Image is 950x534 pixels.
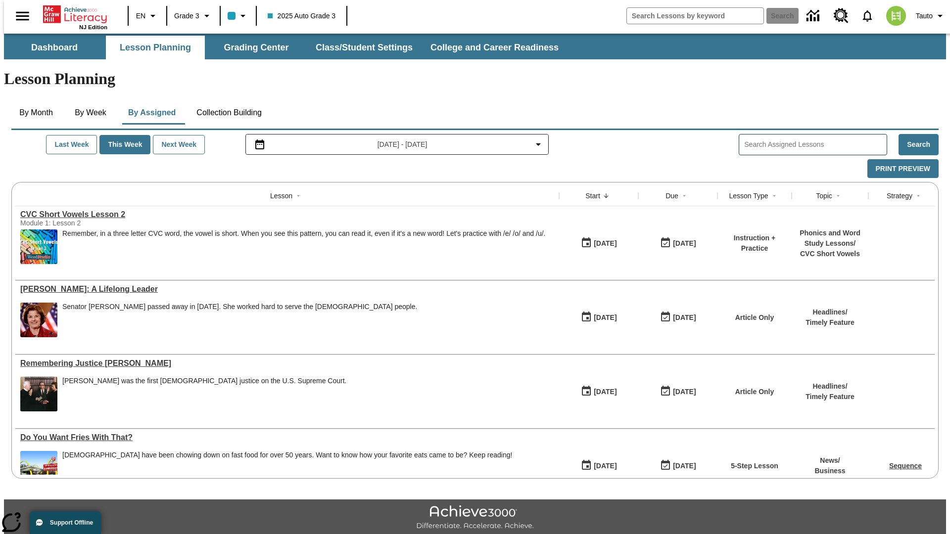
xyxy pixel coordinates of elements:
span: EN [136,11,145,21]
button: Sort [292,190,304,202]
img: Achieve3000 Differentiate Accelerate Achieve [416,505,534,531]
button: Search [899,134,939,155]
button: 09/04/25: Last day the lesson can be accessed [657,308,699,327]
button: Dashboard [5,36,104,59]
p: Business [814,466,845,476]
div: Senator Dianne Feinstein passed away in September 2023. She worked hard to serve the American peo... [62,303,417,337]
button: This Week [99,135,150,154]
span: Support Offline [50,519,93,526]
button: Grading Center [207,36,306,59]
img: avatar image [886,6,906,26]
button: Select the date range menu item [250,138,545,150]
button: Last Week [46,135,97,154]
h1: Lesson Planning [4,70,946,88]
input: search field [627,8,763,24]
button: Class color is light blue. Change class color [224,7,253,25]
span: 2025 Auto Grade 3 [268,11,336,21]
div: Americans have been chowing down on fast food for over 50 years. Want to know how your favorite e... [62,451,512,486]
p: Headlines / [806,307,855,317]
button: 09/04/25: Last day the lesson can be accessed [657,234,699,253]
p: Article Only [735,387,774,397]
div: Lesson Type [729,191,768,201]
button: Class/Student Settings [308,36,421,59]
p: 5-Step Lesson [731,461,778,471]
div: Lesson [270,191,292,201]
div: Home [43,3,107,30]
button: By Month [11,101,61,125]
div: Topic [816,191,832,201]
div: [PERSON_NAME] was the first [DEMOGRAPHIC_DATA] justice on the U.S. Supreme Court. [62,377,346,385]
img: One of the first McDonald's stores, with the iconic red sign and golden arches. [20,451,57,486]
button: Sort [768,190,780,202]
button: College and Career Readiness [423,36,567,59]
div: [DATE] [673,460,696,472]
p: Instruction + Practice [722,233,787,254]
img: Senator Dianne Feinstein of California smiles with the U.S. flag behind her. [20,303,57,337]
button: 09/02/25: Last day the lesson can be accessed [657,456,699,475]
button: Grade: Grade 3, Select a grade [170,7,217,25]
div: [DATE] [673,311,696,324]
svg: Collapse Date Range Filter [532,138,544,150]
button: Collection Building [189,101,270,125]
a: Notifications [855,3,880,29]
button: 09/04/25: First time the lesson was available [577,382,620,401]
button: Sort [912,190,924,202]
button: By Week [66,101,115,125]
button: Language: EN, Select a language [132,7,163,25]
div: [DATE] [594,386,617,398]
button: Next Week [153,135,205,154]
p: Timely Feature [806,392,855,402]
div: SubNavbar [4,34,946,59]
div: Due [665,191,678,201]
button: Sort [678,190,690,202]
span: NJ Edition [79,24,107,30]
div: Dianne Feinstein: A Lifelong Leader [20,285,554,294]
div: Module 1: Lesson 2 [20,219,169,227]
button: 09/04/25: First time the lesson was available [577,234,620,253]
div: [DATE] [594,460,617,472]
span: Grade 3 [174,11,199,21]
button: Print Preview [867,159,939,178]
button: Profile/Settings [912,7,950,25]
div: [DATE] [594,237,617,250]
a: Remembering Justice O'Connor, Lessons [20,359,554,368]
p: Timely Feature [806,317,855,328]
div: Sandra Day O'Connor was the first female justice on the U.S. Supreme Court. [62,377,346,411]
a: Do You Want Fries With That?, Lessons [20,433,554,442]
button: 09/04/25: First time the lesson was available [577,308,620,327]
button: By Assigned [120,101,184,125]
p: Remember, in a three letter CVC word, the vowel is short. When you see this pattern, you can read... [62,229,545,238]
div: SubNavbar [4,36,568,59]
a: Resource Center, Will open in new tab [828,2,855,29]
button: Sort [600,190,612,202]
div: [DATE] [673,237,696,250]
input: Search Assigned Lessons [744,137,887,152]
div: Senator [PERSON_NAME] passed away in [DATE]. She worked hard to serve the [DEMOGRAPHIC_DATA] people. [62,303,417,311]
div: Remembering Justice O'Connor [20,359,554,368]
div: [DEMOGRAPHIC_DATA] have been chowing down on fast food for over 50 years. Want to know how your f... [62,451,512,459]
div: Do You Want Fries With That? [20,433,554,442]
div: Remember, in a three letter CVC word, the vowel is short. When you see this pattern, you can read... [62,229,545,264]
a: CVC Short Vowels Lesson 2, Lessons [20,210,554,219]
button: Select a new avatar [880,3,912,29]
div: [DATE] [594,311,617,324]
p: CVC Short Vowels [797,249,863,259]
button: 09/04/25: Last day the lesson can be accessed [657,382,699,401]
button: Sort [832,190,844,202]
div: Start [585,191,600,201]
button: Open side menu [8,1,37,31]
a: Home [43,4,107,24]
div: [DATE] [673,386,696,398]
img: CVC Short Vowels Lesson 2. [20,229,57,264]
p: Phonics and Word Study Lessons / [797,228,863,249]
p: News / [814,455,845,466]
button: Support Offline [30,511,101,534]
button: Lesson Planning [106,36,205,59]
button: 09/02/25: First time the lesson was available [577,456,620,475]
a: Sequence [889,462,922,470]
p: Headlines / [806,381,855,392]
